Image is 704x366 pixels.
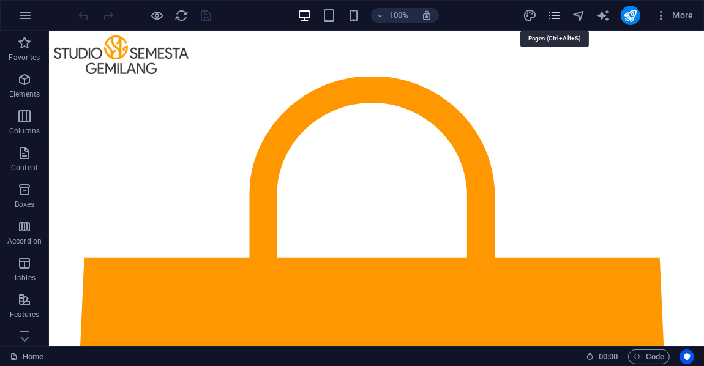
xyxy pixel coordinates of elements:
[655,9,694,21] span: More
[371,8,414,23] button: 100%
[15,200,35,209] p: Boxes
[596,8,611,23] button: text_generator
[607,352,609,361] span: :
[150,8,165,23] button: Click here to leave preview mode and continue editing
[572,9,586,23] i: Navigator
[7,236,42,246] p: Accordion
[421,10,432,21] i: On resize automatically adjust zoom level to fit chosen device.
[10,349,43,364] a: Click to cancel selection. Double-click to open Pages
[628,349,670,364] button: Code
[9,126,40,136] p: Columns
[572,8,586,23] button: navigator
[11,163,38,173] p: Content
[547,8,562,23] button: pages
[599,349,618,364] span: 00 00
[621,6,640,25] button: publish
[680,349,694,364] button: Usercentrics
[596,9,610,23] i: AI Writer
[175,9,189,23] i: Reload page
[174,8,189,23] button: reload
[9,53,40,62] p: Favorites
[634,349,664,364] span: Code
[650,6,698,25] button: More
[13,273,36,283] p: Tables
[623,9,637,23] i: Publish
[586,349,618,364] h6: Session time
[389,8,409,23] h6: 100%
[10,310,39,319] p: Features
[523,8,537,23] button: design
[523,9,537,23] i: Design (Ctrl+Alt+Y)
[9,89,40,99] p: Elements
